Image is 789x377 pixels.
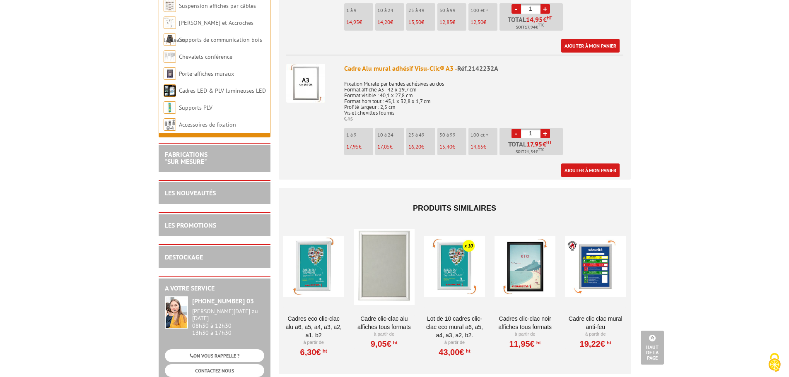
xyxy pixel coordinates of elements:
span: 17,94 [525,24,536,31]
a: Supports de communication bois [179,36,262,43]
a: Lot de 10 cadres Clic-Clac Eco mural A6, A5, A4, A3, A2, B2. [424,315,485,339]
strong: [PHONE_NUMBER] 03 [192,297,254,305]
img: Cadre Alu mural adhésif Visu-Clic® A3 [286,64,325,103]
span: 13,50 [408,19,421,26]
p: 1 à 9 [346,132,373,138]
a: [PERSON_NAME] et Accroches tableaux [164,19,253,43]
div: 08h30 à 12h30 13h30 à 17h30 [192,308,264,336]
a: Cadre Clic-Clac Alu affiches tous formats [354,315,415,331]
p: Total [502,16,563,31]
span: 14,20 [377,19,390,26]
a: Haut de la page [641,331,664,365]
img: Supports PLV [164,101,176,114]
span: € [543,141,546,147]
a: 19,22€HT [580,341,611,346]
p: € [346,19,373,25]
span: 17,95 [346,143,359,150]
img: widget-service.jpg [165,296,188,329]
sup: HT [464,348,471,354]
a: - [512,4,521,14]
sup: TTC [538,23,544,27]
p: À partir de [283,339,344,346]
a: - [512,129,521,138]
span: 17,05 [377,143,390,150]
a: Ajouter à mon panier [561,163,620,177]
a: Supports PLV [179,104,212,111]
span: Produits similaires [413,204,496,212]
p: € [471,19,497,25]
p: Fixation Murale par bandes adhésives au dos Format affiche A3 - 42 x 29,7 cm Format visible : 40,... [344,75,623,122]
sup: HT [546,139,552,145]
p: À partir de [354,331,415,338]
p: 10 à 24 [377,132,404,138]
span: 14,95 [526,16,543,23]
p: 1 à 9 [346,7,373,13]
span: 17,95 [526,141,543,147]
span: € [543,16,547,23]
p: 100 et + [471,7,497,13]
p: 50 à 99 [439,132,466,138]
p: À partir de [565,331,626,338]
a: ON VOUS RAPPELLE ? [165,349,264,362]
a: Cadres LED & PLV lumineuses LED [179,87,266,94]
p: À partir de [495,331,555,338]
a: + [540,4,550,14]
p: Total [502,141,563,155]
a: Chevalets conférence [179,53,232,60]
a: LES NOUVEAUTÉS [165,189,216,197]
sup: HT [321,348,327,354]
sup: TTC [538,147,544,152]
p: 100 et + [471,132,497,138]
img: Cadres LED & PLV lumineuses LED [164,84,176,97]
a: Porte-affiches muraux [179,70,234,77]
a: + [540,129,550,138]
span: 21,54 [524,149,536,155]
a: 43,00€HT [439,350,470,355]
p: À partir de [424,339,485,346]
p: € [377,144,404,150]
span: Réf.2142232A [457,64,498,72]
p: € [377,19,404,25]
a: CONTACTEZ-NOUS [165,364,264,377]
p: € [439,19,466,25]
span: 14,95 [346,19,359,26]
button: Cookies (fenêtre modale) [760,349,789,377]
span: 15,40 [439,143,452,150]
p: € [408,19,435,25]
a: Cadre CLIC CLAC Mural ANTI-FEU [565,315,626,331]
a: Cadres Eco Clic-Clac alu A6, A5, A4, A3, A2, A1, B2 [283,315,344,339]
img: Porte-affiches muraux [164,67,176,80]
img: Accessoires de fixation [164,118,176,131]
a: Ajouter à mon panier [561,39,620,53]
a: Cadres clic-clac noir affiches tous formats [495,315,555,331]
p: € [471,144,497,150]
a: DESTOCKAGE [165,253,203,261]
span: Soit € [516,24,544,31]
sup: HT [535,340,541,346]
p: € [439,144,466,150]
span: Soit € [516,149,544,155]
a: FABRICATIONS"Sur Mesure" [165,150,208,166]
img: Chevalets conférence [164,50,176,63]
p: 50 à 99 [439,7,466,13]
div: Cadre Alu mural adhésif Visu-Clic® A3 - [344,64,623,73]
sup: HT [605,340,611,346]
h2: A votre service [165,285,264,292]
a: 9,05€HT [371,341,398,346]
img: Cimaises et Accroches tableaux [164,17,176,29]
span: 16,20 [408,143,421,150]
p: 10 à 24 [377,7,404,13]
div: [PERSON_NAME][DATE] au [DATE] [192,308,264,322]
p: 25 à 49 [408,132,435,138]
sup: HT [547,15,552,21]
a: 11,95€HT [509,341,540,346]
img: Cookies (fenêtre modale) [764,352,785,373]
span: 14,65 [471,143,483,150]
span: 12,85 [439,19,452,26]
a: Accessoires de fixation [179,121,236,128]
p: € [408,144,435,150]
a: LES PROMOTIONS [165,221,216,229]
a: Suspension affiches par câbles [179,2,256,10]
a: 6,30€HT [300,350,327,355]
p: 25 à 49 [408,7,435,13]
